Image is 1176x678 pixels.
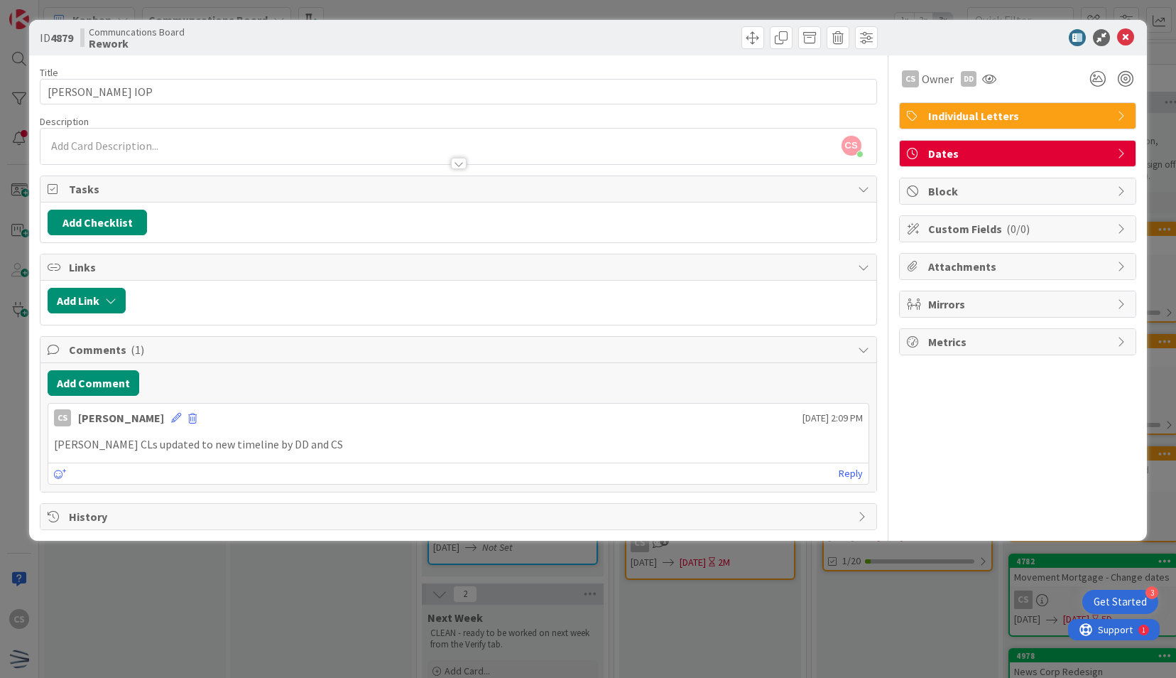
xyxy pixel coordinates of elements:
span: CS [842,136,861,156]
span: Dates [928,145,1110,162]
span: Individual Letters [928,107,1110,124]
span: ( 0/0 ) [1006,222,1030,236]
span: Tasks [69,181,850,198]
div: DD [961,71,976,87]
div: CS [54,409,71,426]
label: Title [40,66,58,79]
span: Description [40,115,89,128]
span: Communcations Board [89,26,185,38]
span: [DATE] 2:09 PM [802,411,863,426]
input: type card name here... [40,79,876,104]
b: Rework [89,38,185,49]
span: Metrics [928,333,1110,350]
div: 1 [74,6,77,17]
div: [PERSON_NAME] [78,409,164,426]
div: Open Get Started checklist, remaining modules: 3 [1082,590,1158,614]
span: Links [69,259,850,276]
span: Block [928,183,1110,200]
button: Add Link [48,288,126,313]
span: Support [30,2,65,19]
b: 4879 [50,31,73,45]
span: ( 1 ) [131,343,144,357]
span: ID [40,29,73,46]
div: Get Started [1094,595,1147,609]
span: Comments [69,341,850,358]
span: Attachments [928,258,1110,275]
span: Mirrors [928,296,1110,313]
a: Reply [839,465,863,483]
div: CS [902,70,919,87]
div: 3 [1145,586,1158,599]
button: Add Comment [48,370,139,396]
span: History [69,508,850,525]
span: Custom Fields [928,220,1110,237]
button: Add Checklist [48,210,147,235]
p: [PERSON_NAME] CLs updated to new timeline by DD and CS [54,436,862,453]
span: Owner [922,70,954,87]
